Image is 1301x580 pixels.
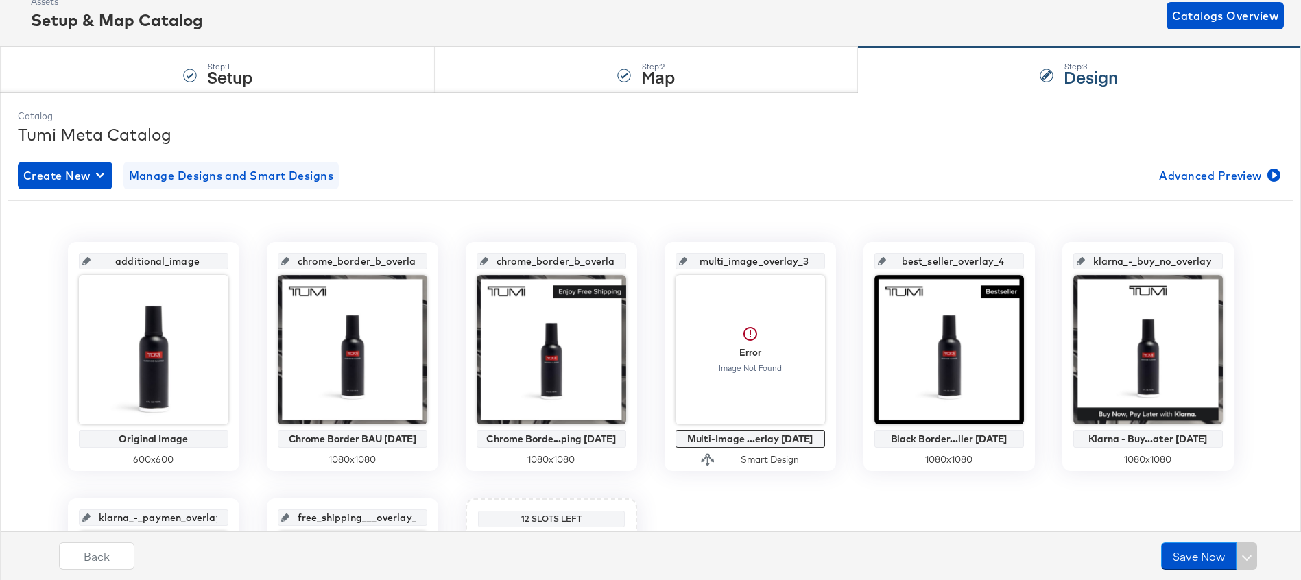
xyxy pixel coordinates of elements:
[59,542,134,570] button: Back
[207,65,252,88] strong: Setup
[1159,166,1278,185] span: Advanced Preview
[477,453,626,466] div: 1080 x 1080
[1077,433,1219,444] div: Klarna - Buy...ater [DATE]
[207,62,252,71] div: Step: 1
[641,62,675,71] div: Step: 2
[18,123,1283,146] div: Tumi Meta Catalog
[23,166,107,185] span: Create New
[1064,62,1118,71] div: Step: 3
[679,433,822,444] div: Multi-Image ...erlay [DATE]
[481,513,621,524] div: 12 Slots Left
[31,8,203,32] div: Setup & Map Catalog
[1167,2,1284,29] button: Catalogs Overview
[278,453,427,466] div: 1080 x 1080
[480,433,623,444] div: Chrome Borde...ping [DATE]
[79,453,228,466] div: 600 x 600
[1154,162,1283,189] button: Advanced Preview
[1064,65,1118,88] strong: Design
[641,65,675,88] strong: Map
[18,110,1283,123] div: Catalog
[1172,6,1278,25] span: Catalogs Overview
[874,453,1024,466] div: 1080 x 1080
[129,166,334,185] span: Manage Designs and Smart Designs
[82,433,225,444] div: Original Image
[1161,542,1237,570] button: Save Now
[18,162,112,189] button: Create New
[741,453,799,466] div: Smart Design
[878,433,1020,444] div: Black Border...ller [DATE]
[123,162,339,189] button: Manage Designs and Smart Designs
[281,433,424,444] div: Chrome Border BAU [DATE]
[1073,453,1223,466] div: 1080 x 1080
